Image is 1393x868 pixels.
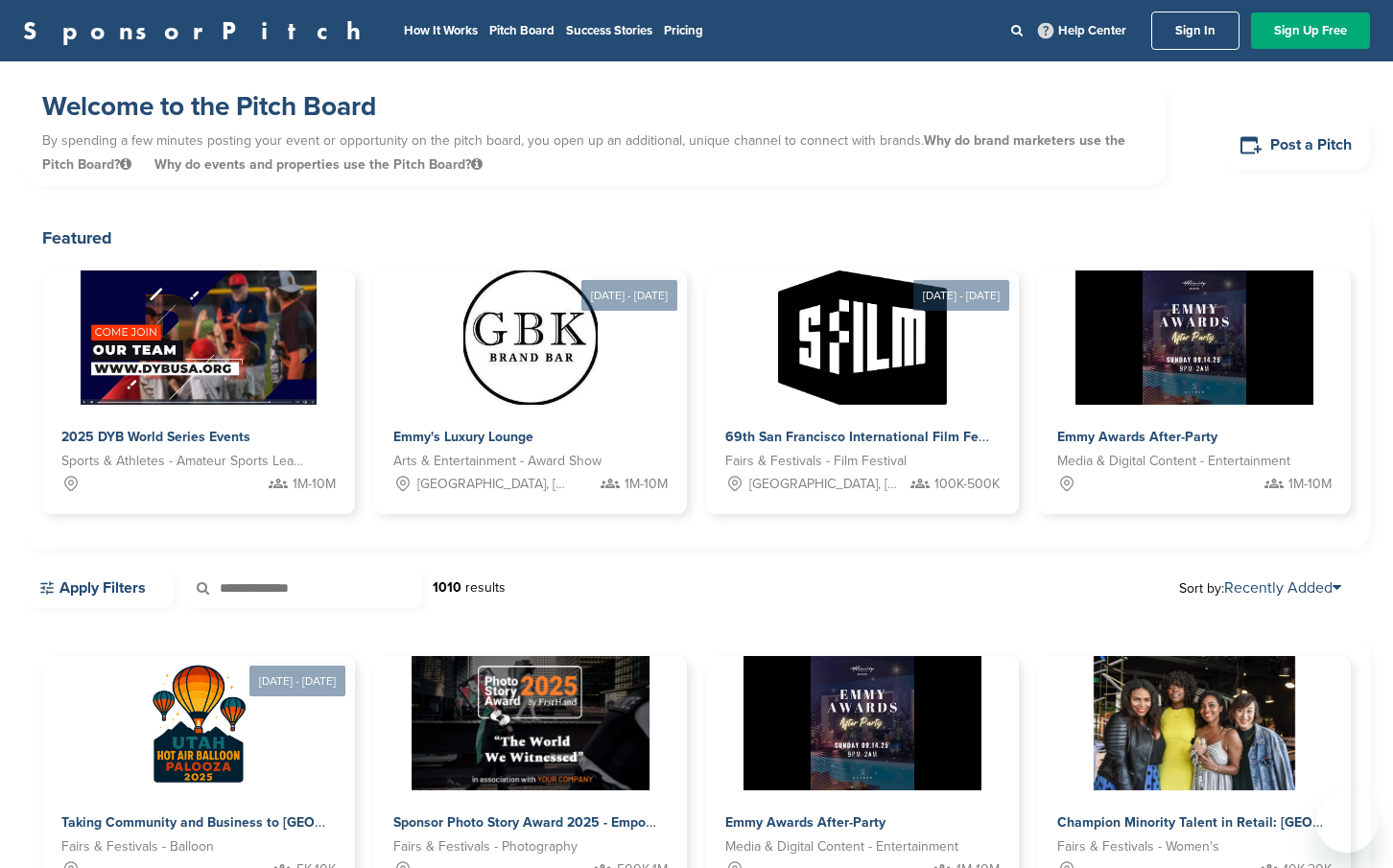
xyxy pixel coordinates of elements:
[625,474,668,495] span: 1M-10M
[1057,429,1217,445] span: Emmy Awards After-Party
[81,270,318,405] img: Sponsorpitch &
[778,270,946,405] img: Sponsorpitch &
[393,429,533,445] span: Emmy's Luxury Lounge
[412,656,650,790] img: Sponsorpitch &
[749,474,904,495] span: [GEOGRAPHIC_DATA], [GEOGRAPHIC_DATA]
[913,280,1009,311] div: [DATE] - [DATE]
[725,836,958,857] span: Media & Digital Content - Entertainment
[725,814,885,831] span: Emmy Awards After-Party
[1094,656,1295,790] img: Sponsorpitch &
[1075,270,1314,405] img: Sponsorpitch &
[1057,836,1219,857] span: Fairs & Festivals - Women's
[61,429,250,445] span: 2025 DYB World Series Events
[1251,12,1370,49] a: Sign Up Free
[1224,578,1341,598] a: Recently Added
[581,280,677,311] div: [DATE] - [DATE]
[463,270,598,405] img: Sponsorpitch &
[61,814,702,831] span: Taking Community and Business to [GEOGRAPHIC_DATA] with the [US_STATE] Hot Air Balloon Palooza
[42,124,1147,181] p: By spending a few minutes posting your event or opportunity on the pitch board, you open up an ad...
[393,814,965,831] span: Sponsor Photo Story Award 2025 - Empower the 6th Annual Global Storytelling Competition
[1034,19,1130,42] a: Help Center
[393,836,578,857] span: Fairs & Festivals - Photography
[1316,791,1378,853] iframe: Button to launch messaging window
[293,474,336,495] span: 1M-10M
[664,23,703,38] a: Pricing
[1288,474,1332,495] span: 1M-10M
[23,568,174,608] a: Apply Filters
[465,579,506,596] span: results
[706,240,1019,514] a: [DATE] - [DATE] Sponsorpitch & 69th San Francisco International Film Festival Fairs & Festivals -...
[489,23,555,38] a: Pitch Board
[934,474,1000,495] span: 100K-500K
[417,474,572,495] span: [GEOGRAPHIC_DATA], [GEOGRAPHIC_DATA]
[42,224,1351,251] h2: Featured
[42,270,355,514] a: Sponsorpitch & 2025 DYB World Series Events Sports & Athletes - Amateur Sports Leagues 1M-10M
[154,156,483,173] span: Why do events and properties use the Pitch Board?
[1151,12,1240,50] a: Sign In
[23,18,373,43] a: SponsorPitch
[131,656,266,790] img: Sponsorpitch &
[725,451,907,472] span: Fairs & Festivals - Film Festival
[725,429,1012,445] span: 69th San Francisco International Film Festival
[374,240,687,514] a: [DATE] - [DATE] Sponsorpitch & Emmy's Luxury Lounge Arts & Entertainment - Award Show [GEOGRAPHIC...
[249,666,345,696] div: [DATE] - [DATE]
[393,451,602,472] span: Arts & Entertainment - Award Show
[1179,580,1341,596] span: Sort by:
[404,23,478,38] a: How It Works
[1057,451,1290,472] span: Media & Digital Content - Entertainment
[42,89,1147,124] h1: Welcome to the Pitch Board
[566,23,652,38] a: Success Stories
[61,836,214,857] span: Fairs & Festivals - Balloon
[433,579,461,596] strong: 1010
[744,656,982,790] img: Sponsorpitch &
[1038,270,1351,514] a: Sponsorpitch & Emmy Awards After-Party Media & Digital Content - Entertainment 1M-10M
[1224,122,1370,169] a: Post a Pitch
[61,451,307,472] span: Sports & Athletes - Amateur Sports Leagues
